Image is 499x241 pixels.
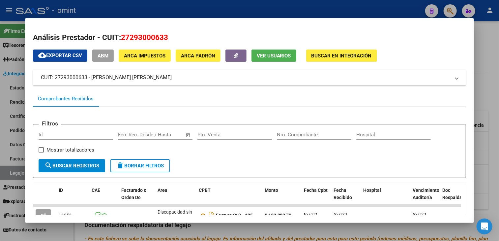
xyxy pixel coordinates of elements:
datatable-header-cell: CAE [89,183,119,212]
datatable-header-cell: ID [56,183,89,212]
span: ARCA Impuestos [124,53,165,59]
span: 27293000633 [121,33,168,42]
span: Fecha Cpbt [304,188,328,193]
span: ARCA Padrón [181,53,215,59]
div: Comprobantes Recibidos [38,95,94,103]
span: Hospital [364,188,381,193]
button: Buscar Registros [39,159,105,172]
span: Discapacidad sin recupero [158,209,192,222]
span: Buscar Registros [44,163,99,169]
h3: Filtros [39,119,61,128]
span: Vencimiento Auditoría [413,188,440,200]
button: ARCA Padrón [176,50,220,62]
span: CPBT [199,188,211,193]
span: Exportar CSV [38,52,82,58]
span: ABM [98,53,108,59]
strong: $ 123.090,70 [265,213,292,218]
span: 16256 [59,213,72,218]
input: End date [145,132,177,138]
button: Exportar CSV [33,50,87,62]
strong: Factura C: 3 - 105 [216,213,253,218]
datatable-header-cell: Vencimiento Auditoría [410,183,440,212]
button: Open calendar [184,131,192,139]
mat-panel-title: CUIT: 27293000633 - [PERSON_NAME] [PERSON_NAME] [41,74,451,82]
mat-icon: delete [116,161,124,169]
span: Facturado x Orden De [121,188,146,200]
div: Open Intercom Messenger [477,219,492,234]
button: Borrar Filtros [110,159,170,172]
button: ABM [92,50,114,62]
span: [DATE] [334,213,347,218]
button: ARCA Impuestos [119,50,171,62]
datatable-header-cell: CPBT [196,183,262,212]
datatable-header-cell: Facturado x Orden De [119,183,155,212]
datatable-header-cell: Hospital [361,183,410,212]
datatable-header-cell: Fecha Recibido [331,183,361,212]
mat-icon: cloud_download [38,51,46,59]
datatable-header-cell: Area [155,183,196,212]
span: [DATE] [413,213,426,218]
span: Doc Respaldatoria [443,188,472,200]
span: ID [59,188,63,193]
span: Buscar en Integración [311,53,372,59]
span: Mostrar totalizadores [46,146,94,154]
span: Borrar Filtros [116,163,164,169]
button: Buscar en Integración [306,50,377,62]
datatable-header-cell: Monto [262,183,302,212]
span: CAE [92,188,100,193]
h2: Análisis Prestador - CUIT: [33,32,466,43]
span: Monto [265,188,278,193]
datatable-header-cell: Doc Respaldatoria [440,183,480,212]
button: Ver Usuarios [251,50,296,62]
mat-icon: search [44,161,52,169]
span: Ver Usuarios [257,53,291,59]
input: Start date [118,132,139,138]
span: Area [158,188,167,193]
mat-expansion-panel-header: CUIT: 27293000633 - [PERSON_NAME] [PERSON_NAME] [33,70,466,86]
span: [DATE] [304,213,318,218]
i: Descargar documento [207,210,216,221]
datatable-header-cell: Fecha Cpbt [302,183,331,212]
span: Fecha Recibido [334,188,352,200]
